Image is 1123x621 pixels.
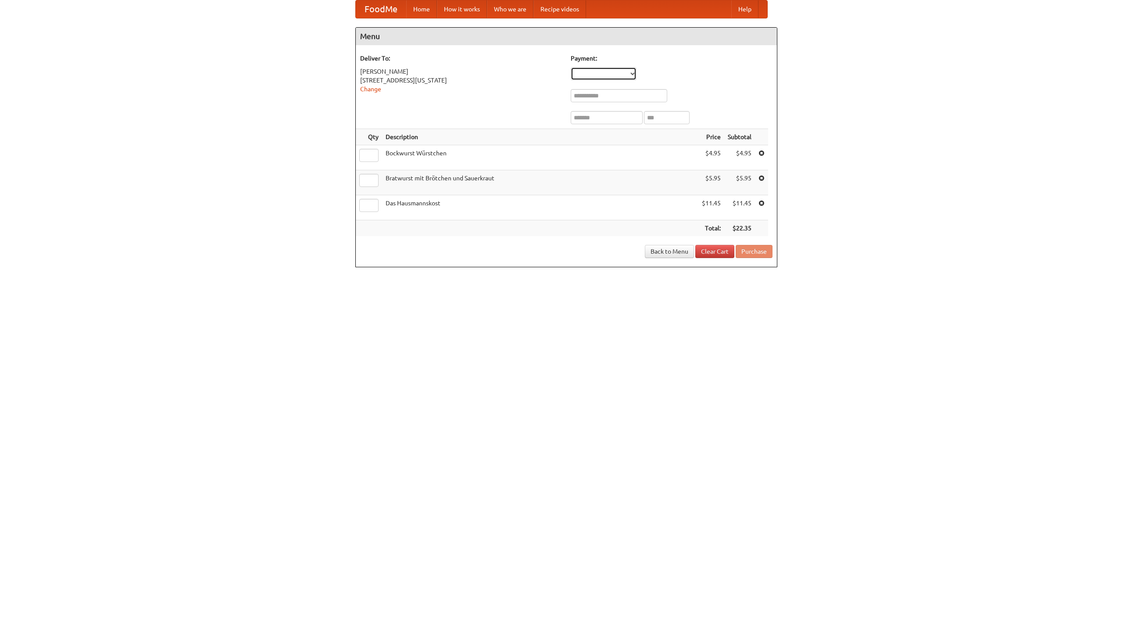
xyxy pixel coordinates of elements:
[382,170,698,195] td: Bratwurst mit Brötchen und Sauerkraut
[356,0,406,18] a: FoodMe
[724,145,755,170] td: $4.95
[724,195,755,220] td: $11.45
[487,0,533,18] a: Who we are
[360,76,562,85] div: [STREET_ADDRESS][US_STATE]
[382,145,698,170] td: Bockwurst Würstchen
[533,0,586,18] a: Recipe videos
[724,220,755,237] th: $22.35
[360,86,381,93] a: Change
[724,170,755,195] td: $5.95
[437,0,487,18] a: How it works
[382,129,698,145] th: Description
[645,245,694,258] a: Back to Menu
[356,129,382,145] th: Qty
[731,0,758,18] a: Help
[698,195,724,220] td: $11.45
[360,54,562,63] h5: Deliver To:
[695,245,734,258] a: Clear Cart
[724,129,755,145] th: Subtotal
[382,195,698,220] td: Das Hausmannskost
[736,245,773,258] button: Purchase
[698,145,724,170] td: $4.95
[406,0,437,18] a: Home
[360,67,562,76] div: [PERSON_NAME]
[356,28,777,45] h4: Menu
[698,129,724,145] th: Price
[698,220,724,237] th: Total:
[571,54,773,63] h5: Payment:
[698,170,724,195] td: $5.95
